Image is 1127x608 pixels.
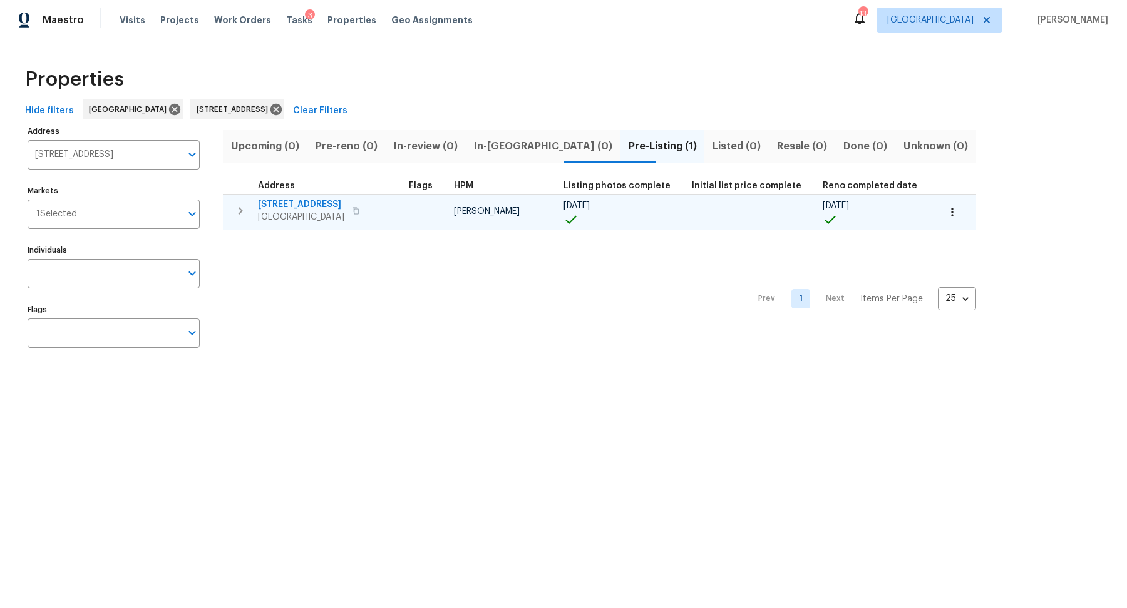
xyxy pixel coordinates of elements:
button: Open [183,324,201,342]
span: Tasks [286,16,312,24]
span: Initial list price complete [692,181,801,190]
span: [STREET_ADDRESS] [258,198,344,211]
span: [GEOGRAPHIC_DATA] [887,14,974,26]
span: Properties [25,73,124,86]
button: Clear Filters [288,99,353,123]
span: Listing photos complete [563,181,671,190]
span: Clear Filters [293,103,347,119]
span: Address [258,181,295,190]
span: [DATE] [823,201,849,210]
button: Open [183,265,201,282]
p: Items Per Page [860,293,923,305]
div: 25 [938,282,976,315]
span: HPM [454,181,473,190]
label: Markets [28,187,200,195]
div: [STREET_ADDRESS] [190,99,284,119]
span: Upcoming (0) [230,138,300,155]
button: Open [183,146,201,163]
span: Pre-Listing (1) [628,138,697,155]
span: In-[GEOGRAPHIC_DATA] (0) [473,138,613,155]
button: Open [183,205,201,223]
span: [PERSON_NAME] [1032,14,1108,26]
span: Geo Assignments [391,14,473,26]
span: Visits [120,14,145,26]
span: Reno completed date [823,181,917,190]
span: Listed (0) [712,138,761,155]
span: Unknown (0) [903,138,969,155]
a: Goto page 1 [791,289,810,308]
span: Flags [409,181,433,190]
span: Resale (0) [776,138,828,155]
span: Done (0) [843,138,888,155]
label: Address [28,128,200,135]
span: Properties [327,14,376,26]
span: 1 Selected [36,209,77,220]
span: Hide filters [25,103,74,119]
span: Work Orders [214,14,271,26]
span: [GEOGRAPHIC_DATA] [89,103,172,116]
span: In-review (0) [393,138,458,155]
label: Individuals [28,246,200,254]
span: [GEOGRAPHIC_DATA] [258,211,344,223]
div: 13 [858,8,867,20]
label: Flags [28,306,200,313]
button: Hide filters [20,99,79,123]
span: Maestro [43,14,84,26]
span: [DATE] [563,201,590,210]
div: [GEOGRAPHIC_DATA] [83,99,183,119]
div: 3 [305,9,315,22]
nav: Pagination Navigation [746,238,976,360]
span: Pre-reno (0) [315,138,378,155]
span: [STREET_ADDRESS] [197,103,273,116]
span: [PERSON_NAME] [454,207,520,216]
span: Projects [160,14,199,26]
